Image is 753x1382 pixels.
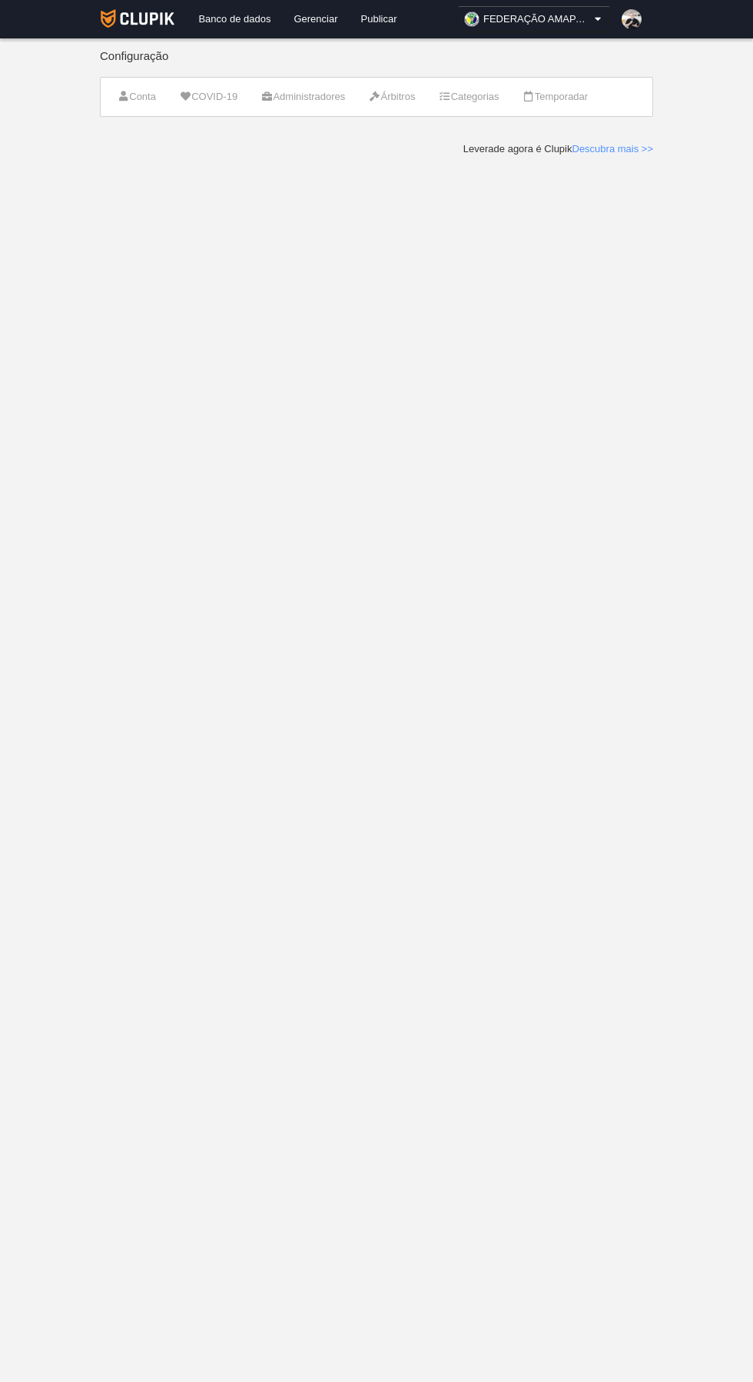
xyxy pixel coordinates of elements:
[458,6,610,32] a: FEDERAÇÃO AMAPAENSE BASKETBALL
[252,85,353,108] a: Administradores
[171,85,246,108] a: COVID-19
[100,50,653,77] div: Configuração
[360,85,423,108] a: Árbitros
[464,12,479,27] img: OaPjkEvJOHZN.30x30.jpg
[430,85,507,108] a: Categorias
[463,142,653,156] div: Leverade agora é Clupik
[101,9,175,28] img: Clupik
[572,143,654,154] a: Descubra mais >>
[514,85,597,108] a: Temporadar
[622,9,642,29] img: PaBDfvjLdt3W.30x30.jpg
[108,85,164,108] a: Conta
[483,12,591,27] span: FEDERAÇÃO AMAPAENSE BASKETBALL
